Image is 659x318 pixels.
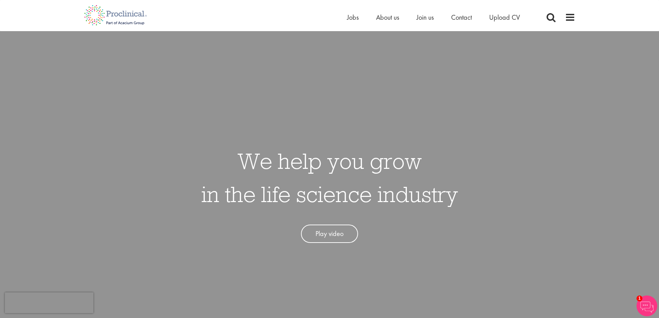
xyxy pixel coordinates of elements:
a: Play video [301,225,358,243]
h1: We help you grow in the life science industry [201,144,458,211]
a: Contact [451,13,472,22]
a: Join us [417,13,434,22]
a: Jobs [347,13,359,22]
img: Chatbot [637,296,657,316]
span: 1 [637,296,642,301]
a: About us [376,13,399,22]
a: Upload CV [489,13,520,22]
